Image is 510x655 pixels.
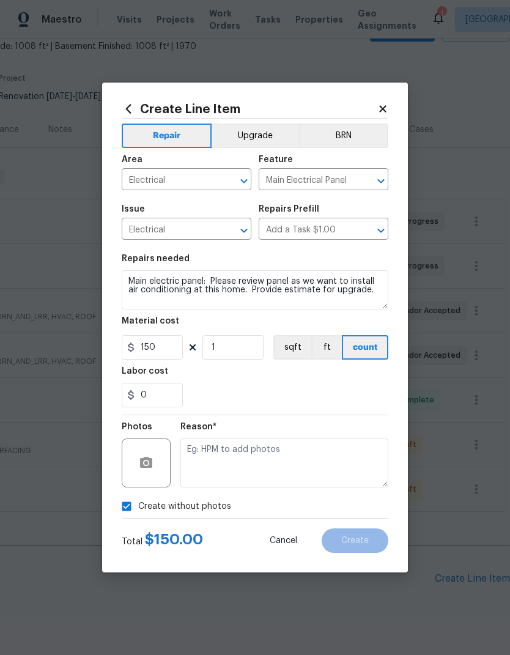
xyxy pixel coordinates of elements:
h2: Create Line Item [122,102,377,116]
button: sqft [273,335,311,360]
h5: Issue [122,205,145,213]
button: Open [235,172,253,190]
button: BRN [298,124,388,148]
span: Cancel [270,536,297,546]
button: Repair [122,124,212,148]
textarea: Main electric panel: Please review panel as we want to install air conditioning at this home. Pro... [122,270,388,309]
button: Cancel [250,528,317,553]
h5: Area [122,155,142,164]
button: Create [322,528,388,553]
h5: Feature [259,155,293,164]
h5: Photos [122,423,152,431]
button: ft [311,335,342,360]
span: Create without photos [138,500,231,513]
h5: Material cost [122,317,179,325]
button: Open [235,222,253,239]
h5: Labor cost [122,367,168,376]
span: $ 150.00 [145,532,203,547]
h5: Reason* [180,423,216,431]
div: Total [122,533,203,548]
h5: Repairs Prefill [259,205,319,213]
button: Upgrade [212,124,299,148]
button: Open [372,172,390,190]
button: Open [372,222,390,239]
h5: Repairs needed [122,254,190,263]
button: count [342,335,388,360]
span: Create [341,536,369,546]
